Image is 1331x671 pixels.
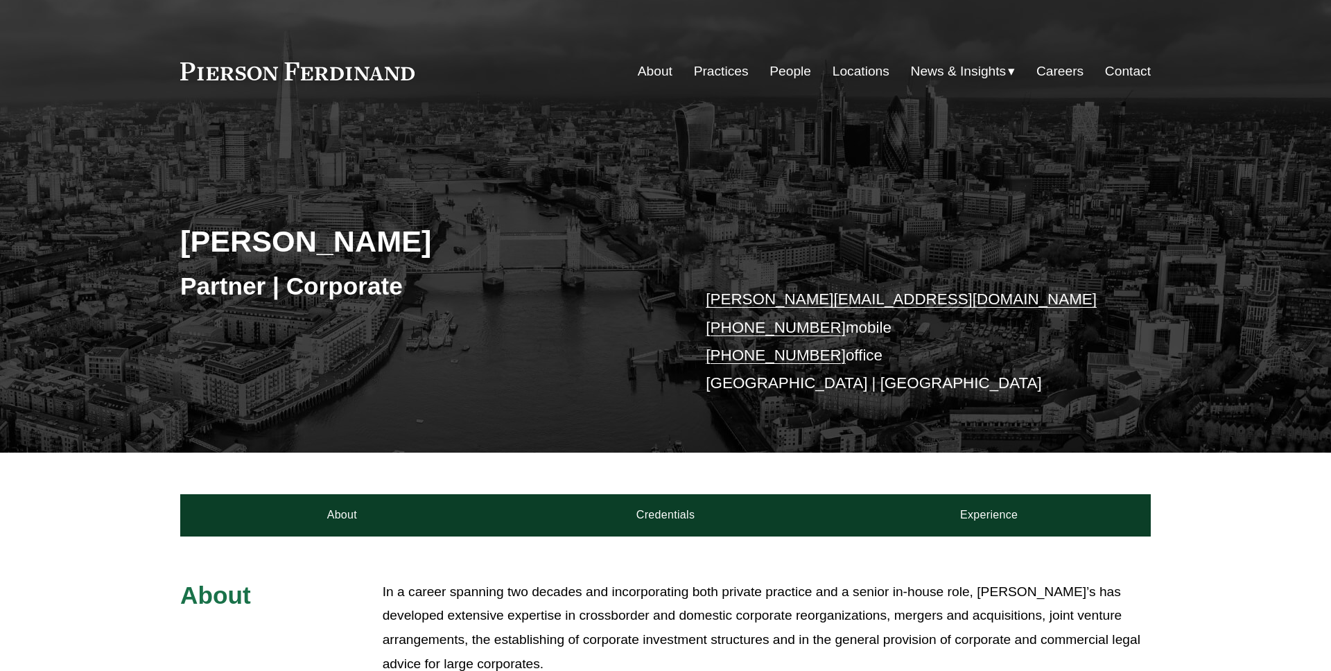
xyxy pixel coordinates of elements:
[706,290,1097,308] a: [PERSON_NAME][EMAIL_ADDRESS][DOMAIN_NAME]
[911,60,1007,84] span: News & Insights
[706,319,846,336] a: [PHONE_NUMBER]
[1105,58,1151,85] a: Contact
[180,271,665,302] h3: Partner | Corporate
[706,286,1110,397] p: mobile office [GEOGRAPHIC_DATA] | [GEOGRAPHIC_DATA]
[1036,58,1084,85] a: Careers
[638,58,672,85] a: About
[706,347,846,364] a: [PHONE_NUMBER]
[833,58,889,85] a: Locations
[180,582,251,609] span: About
[504,494,828,536] a: Credentials
[769,58,811,85] a: People
[180,223,665,259] h2: [PERSON_NAME]
[827,494,1151,536] a: Experience
[180,494,504,536] a: About
[911,58,1016,85] a: folder dropdown
[694,58,749,85] a: Practices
